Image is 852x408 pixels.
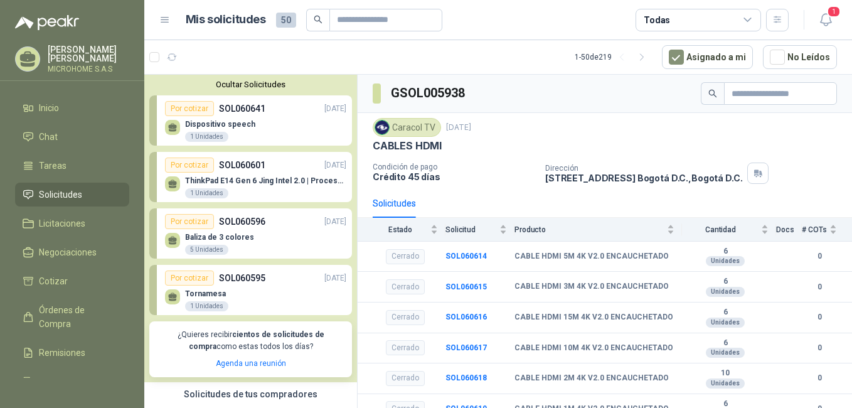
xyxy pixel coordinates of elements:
div: Ocultar SolicitudesPor cotizarSOL060641[DATE] Dispositivo speech1 UnidadesPor cotizarSOL060601[DA... [144,75,357,382]
a: Negociaciones [15,240,129,264]
div: Unidades [706,378,745,389]
span: Solicitud [445,225,497,234]
button: 1 [814,9,837,31]
div: Cerrado [386,310,425,325]
a: Chat [15,125,129,149]
th: # COTs [802,218,852,241]
div: Unidades [706,256,745,266]
p: [DATE] [324,272,346,284]
th: Docs [776,218,802,241]
img: Logo peakr [15,15,79,30]
div: 1 Unidades [185,132,228,142]
b: 0 [802,311,837,323]
span: Chat [39,130,58,144]
div: Por cotizar [165,158,214,173]
span: Cotizar [39,274,68,288]
p: [DATE] [324,216,346,228]
th: Producto [514,218,682,241]
p: Dispositivo speech [185,120,255,129]
div: Solicitudes [373,196,416,210]
b: 6 [682,277,769,287]
p: MICROHOME S.A.S [48,65,129,73]
span: 50 [276,13,296,28]
p: SOL060641 [219,102,265,115]
div: Cerrado [386,279,425,294]
span: Estado [373,225,428,234]
p: CABLES HDMI [373,139,442,153]
span: Cantidad [682,225,759,234]
p: Condición de pago [373,163,535,171]
a: Agenda una reunión [216,359,286,368]
div: Por cotizar [165,101,214,116]
div: Cerrado [386,340,425,355]
span: Solicitudes [39,188,82,201]
b: 6 [682,308,769,318]
p: [DATE] [324,159,346,171]
a: SOL060615 [445,282,487,291]
a: SOL060617 [445,343,487,352]
div: 1 Unidades [185,188,228,198]
p: Tornamesa [185,289,228,298]
button: No Leídos [763,45,837,69]
b: 0 [802,372,837,384]
a: Por cotizarSOL060601[DATE] ThinkPad E14 Gen 6 Jing Intel 2.0 | Procesador Intel Core Ultra 5 125U... [149,152,352,202]
div: Por cotizar [165,214,214,229]
b: CABLE HDMI 5M 4K V2.0 ENCAUCHETADO [514,252,669,262]
a: Remisiones [15,341,129,365]
img: Company Logo [375,121,389,134]
b: 6 [682,338,769,348]
a: Órdenes de Compra [15,298,129,336]
a: SOL060614 [445,252,487,260]
th: Solicitud [445,218,514,241]
span: Tareas [39,159,67,173]
span: Producto [514,225,664,234]
span: Remisiones [39,346,85,360]
div: 1 Unidades [185,301,228,311]
a: Licitaciones [15,212,129,235]
a: Por cotizarSOL060596[DATE] Baliza de 3 colores5 Unidades [149,208,352,259]
p: Crédito 45 días [373,171,535,182]
div: Cerrado [386,249,425,264]
p: ¿Quieres recibir como estas todos los días? [157,329,344,353]
span: Licitaciones [39,217,85,230]
p: ThinkPad E14 Gen 6 Jing Intel 2.0 | Procesador Intel Core Ultra 5 125U ( 12 [185,176,346,185]
span: Negociaciones [39,245,97,259]
span: # COTs [802,225,827,234]
div: Todas [644,13,670,27]
a: Por cotizarSOL060595[DATE] Tornamesa1 Unidades [149,265,352,315]
b: SOL060618 [445,373,487,382]
div: Unidades [706,348,745,358]
p: SOL060601 [219,158,265,172]
b: cientos de solicitudes de compra [189,330,324,351]
a: Solicitudes [15,183,129,207]
button: Ocultar Solicitudes [149,80,352,89]
p: [STREET_ADDRESS] Bogotá D.C. , Bogotá D.C. [545,173,742,183]
div: Unidades [706,318,745,328]
a: SOL060616 [445,313,487,321]
th: Cantidad [682,218,776,241]
a: Cotizar [15,269,129,293]
span: Órdenes de Compra [39,303,117,331]
p: SOL060596 [219,215,265,228]
b: 0 [802,250,837,262]
div: Caracol TV [373,118,441,137]
a: Inicio [15,96,129,120]
h1: Mis solicitudes [186,11,266,29]
b: 10 [682,368,769,378]
b: 0 [802,281,837,293]
b: 6 [682,247,769,257]
p: Baliza de 3 colores [185,233,254,242]
a: Tareas [15,154,129,178]
span: Configuración [39,375,94,389]
b: CABLE HDMI 15M 4K V2.0 ENCAUCHETADO [514,313,673,323]
p: SOL060595 [219,271,265,285]
th: Estado [358,218,445,241]
div: Por cotizar [165,271,214,286]
p: [DATE] [324,103,346,115]
p: [DATE] [446,122,471,134]
a: Configuración [15,370,129,394]
p: [PERSON_NAME] [PERSON_NAME] [48,45,129,63]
